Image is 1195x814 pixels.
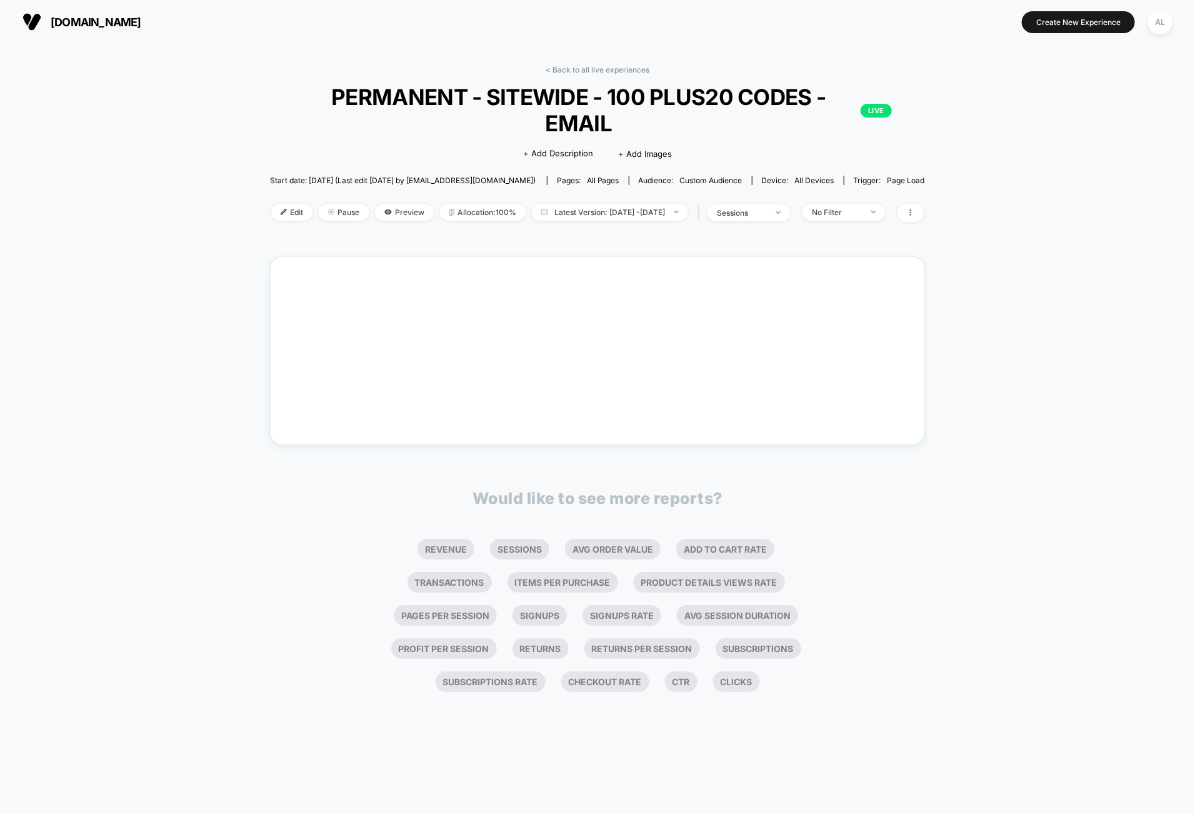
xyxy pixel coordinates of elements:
button: AL [1144,9,1176,35]
div: Trigger: [854,176,925,185]
li: Subscriptions [716,638,801,659]
li: Items Per Purchase [507,572,618,593]
li: Signups [512,605,567,626]
li: Sessions [490,539,549,560]
li: Subscriptions Rate [436,671,546,692]
span: + Add Description [523,148,593,160]
li: Checkout Rate [561,671,649,692]
li: Ctr [665,671,697,692]
span: Custom Audience [680,176,742,185]
span: | [694,204,707,222]
li: Avg Order Value [565,539,661,560]
li: Add To Cart Rate [676,539,774,560]
img: Visually logo [22,13,41,31]
span: + Add Images [618,149,672,159]
span: all pages [587,176,619,185]
span: Edit [271,204,312,221]
li: Pages Per Session [394,605,497,626]
span: Allocation: 100% [440,204,526,221]
li: Clicks [713,671,760,692]
button: Create New Experience [1022,11,1135,33]
img: end [776,211,781,214]
span: PERMANENT - SITEWIDE - 100 PLUS20 CODES - EMAIL [303,84,892,136]
li: Returns [512,638,569,659]
a: < Back to all live experiences [546,65,649,74]
button: [DOMAIN_NAME] [19,12,145,32]
li: Signups Rate [582,605,661,626]
img: edit [281,209,287,215]
span: all devices [795,176,834,185]
p: LIVE [861,104,892,118]
img: end [871,211,876,213]
div: No Filter [812,208,862,217]
span: Page Load [887,176,925,185]
li: Transactions [407,572,492,593]
p: Would like to see more reports? [472,489,722,508]
span: Latest Version: [DATE] - [DATE] [532,204,688,221]
img: end [328,209,334,215]
img: calendar [541,209,548,215]
img: rebalance [449,209,454,216]
li: Profit Per Session [391,638,497,659]
div: sessions [717,208,767,218]
li: Avg Session Duration [677,605,798,626]
span: Start date: [DATE] (Last edit [DATE] by [EMAIL_ADDRESS][DOMAIN_NAME]) [270,176,536,185]
div: Pages: [557,176,619,185]
div: AL [1148,10,1172,34]
span: Preview [375,204,434,221]
div: Audience: [639,176,742,185]
span: Device: [752,176,844,185]
img: end [674,211,679,213]
li: Revenue [417,539,474,560]
li: Product Details Views Rate [634,572,785,593]
span: Pause [319,204,369,221]
span: [DOMAIN_NAME] [51,16,141,29]
li: Returns Per Session [584,638,700,659]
